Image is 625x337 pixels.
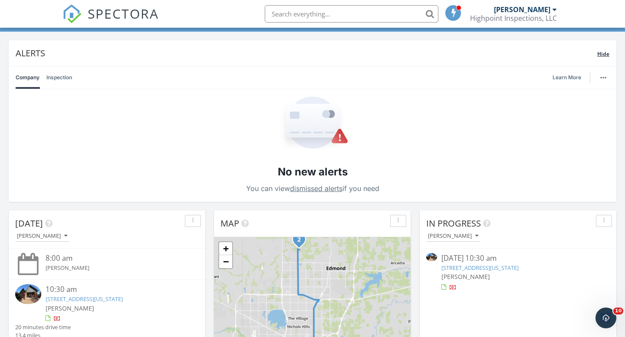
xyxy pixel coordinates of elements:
[17,233,67,239] div: [PERSON_NAME]
[441,264,519,272] a: [STREET_ADDRESS][US_STATE]
[553,73,586,82] a: Learn More
[494,5,550,14] div: [PERSON_NAME]
[46,253,183,264] div: 8:00 am
[46,284,183,295] div: 10:30 am
[219,255,232,268] a: Zoom out
[15,230,69,242] button: [PERSON_NAME]
[62,4,82,23] img: The Best Home Inspection Software - Spectora
[297,237,301,243] i: 2
[46,304,94,312] span: [PERSON_NAME]
[46,264,183,272] div: [PERSON_NAME]
[470,14,557,23] div: Highpoint Inspections, LLC
[46,295,123,303] a: [STREET_ADDRESS][US_STATE]
[246,182,379,194] p: You can view if you need
[428,233,478,239] div: [PERSON_NAME]
[278,165,348,179] h2: No new alerts
[15,217,43,229] span: [DATE]
[219,242,232,255] a: Zoom in
[16,66,39,89] a: Company
[88,4,159,23] span: SPECTORA
[426,230,480,242] button: [PERSON_NAME]
[426,217,481,229] span: In Progress
[265,5,438,23] input: Search everything...
[276,97,349,151] img: Empty State
[600,77,606,78] img: ellipsis-632cfdd7c38ec3a7d453.svg
[426,253,437,261] img: 9579895%2Fcover_photos%2FPs2mtDq8XkhqYEf2akJJ%2Fsmall.jpg
[426,253,610,292] a: [DATE] 10:30 am [STREET_ADDRESS][US_STATE] [PERSON_NAME]
[597,50,609,58] span: Hide
[290,184,342,193] a: dismissed alerts
[46,66,72,89] a: Inspection
[220,217,239,229] span: Map
[595,308,616,328] iframe: Intercom live chat
[441,253,595,264] div: [DATE] 10:30 am
[15,284,41,304] img: 9579895%2Fcover_photos%2FPs2mtDq8XkhqYEf2akJJ%2Fsmall.jpg
[441,272,490,281] span: [PERSON_NAME]
[299,239,304,244] div: 1833 Lariat Trail, Edmond, OK 73012
[16,47,597,59] div: Alerts
[15,323,71,331] div: 20 minutes drive time
[613,308,623,314] span: 10
[62,12,159,30] a: SPECTORA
